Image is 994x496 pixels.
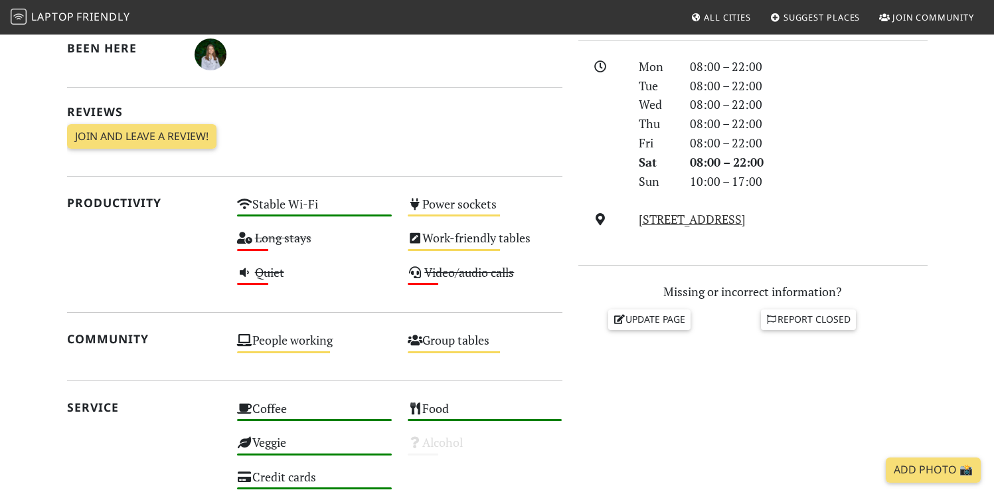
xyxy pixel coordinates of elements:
[631,172,681,191] div: Sun
[682,76,936,96] div: 08:00 – 22:00
[400,262,570,295] div: Can you comfortably make audio/video calls?
[761,309,857,329] a: Report closed
[67,196,222,210] h2: Productivity
[76,9,129,24] span: Friendly
[229,329,400,363] div: Is it common to see other people working?
[765,5,866,29] a: Suggest Places
[424,264,514,280] s: Video/audio calls
[400,329,570,363] div: Are there group tables (for 6+ people)?
[67,105,562,119] h2: Reviews
[631,76,681,96] div: Tue
[682,172,936,191] div: 10:00 – 17:00
[682,133,936,153] div: 08:00 – 22:00
[682,153,936,172] div: 08:00 – 22:00
[631,114,681,133] div: Thu
[67,400,222,414] h2: Service
[229,193,400,227] div: Is there Wi-Fi?
[631,133,681,153] div: Fri
[682,95,936,114] div: 08:00 – 22:00
[400,398,570,432] div: Is food offered?
[892,11,974,23] span: Join Community
[11,6,130,29] a: LaptopFriendly LaptopFriendly
[229,227,400,261] div: How long can you comfortably stay and work?
[67,41,179,55] h2: Been here
[631,57,681,76] div: Mon
[704,11,751,23] span: All Cities
[682,57,936,76] div: 08:00 – 22:00
[685,5,756,29] a: All Cities
[639,211,746,227] a: [STREET_ADDRESS]
[631,153,681,172] div: Sat
[31,9,74,24] span: Laptop
[67,332,222,346] h2: Community
[255,264,284,280] s: Quiet
[229,432,400,465] div: Are there veggie options?
[784,11,861,23] span: Suggest Places
[578,282,928,301] p: Missing or incorrect information?
[11,9,27,25] img: LaptopFriendly
[400,193,570,227] div: Is it easy to find power sockets?
[682,114,936,133] div: 08:00 – 22:00
[400,227,570,261] div: Are tables and chairs comfortable for work?
[67,124,216,149] a: Join and leave a review!
[400,432,570,465] div: Is alcohol offered?
[631,95,681,114] div: Wed
[874,5,979,29] a: Join Community
[195,39,226,70] img: 6156-avery.jpg
[229,398,400,432] div: Is coffee available?
[255,230,311,246] s: Long stays
[229,262,400,295] div: Is it quiet?
[195,45,226,61] span: 艾弗里·马特丘克
[608,309,691,329] a: Update page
